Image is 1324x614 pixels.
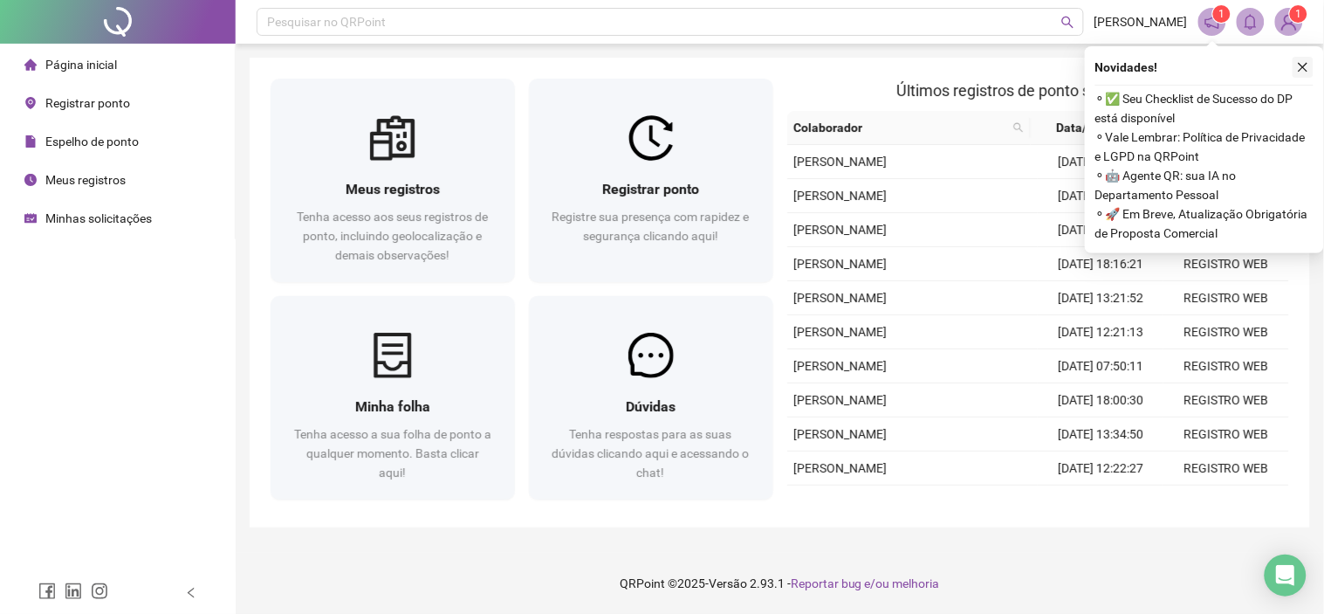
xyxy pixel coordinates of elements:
span: close [1297,61,1309,73]
a: DúvidasTenha respostas para as suas dúvidas clicando aqui e acessando o chat! [529,296,773,500]
td: REGISTRO WEB [1163,383,1289,417]
span: schedule [24,212,37,224]
td: [DATE] 12:43:04 [1038,179,1163,213]
span: ⚬ 🤖 Agente QR: sua IA no Departamento Pessoal [1095,166,1314,204]
span: Novidades ! [1095,58,1158,77]
td: [DATE] 13:34:50 [1038,417,1163,452]
a: Minha folhaTenha acesso a sua folha de ponto a qualquer momento. Basta clicar aqui! [271,296,515,500]
td: [DATE] 18:16:21 [1038,247,1163,281]
span: 1 [1296,8,1302,20]
span: clock-circle [24,174,37,186]
span: Minhas solicitações [45,211,152,225]
td: [DATE] 18:00:30 [1038,383,1163,417]
span: Meus registros [346,181,440,197]
span: Dúvidas [626,398,676,415]
span: [PERSON_NAME] [794,325,888,339]
span: Registrar ponto [45,96,130,110]
td: [DATE] 13:21:52 [1038,281,1163,315]
span: Meus registros [45,173,126,187]
span: ⚬ Vale Lembrar: Política de Privacidade e LGPD na QRPoint [1095,128,1314,166]
span: Data/Hora [1038,118,1132,137]
td: [DATE] 07:40:02 [1038,486,1163,520]
span: left [185,587,197,599]
span: Versão [709,576,747,590]
span: [PERSON_NAME] [1094,12,1188,31]
span: bell [1243,14,1259,30]
td: [DATE] 12:22:27 [1038,452,1163,486]
span: ⚬ ✅ Seu Checklist de Sucesso do DP está disponível [1095,89,1314,128]
img: 83971 [1276,9,1302,35]
span: Tenha respostas para as suas dúvidas clicando aqui e acessando o chat! [552,427,750,479]
th: Data/Hora [1031,111,1153,145]
span: Últimos registros de ponto sincronizados [897,81,1179,100]
span: Registrar ponto [602,181,699,197]
span: Reportar bug e/ou melhoria [791,576,940,590]
span: [PERSON_NAME] [794,189,888,203]
td: REGISTRO WEB [1163,452,1289,486]
td: REGISTRO WEB [1163,247,1289,281]
span: [PERSON_NAME] [794,359,888,373]
span: Tenha acesso aos seus registros de ponto, incluindo geolocalização e demais observações! [297,210,488,262]
span: [PERSON_NAME] [794,291,888,305]
td: [DATE] 07:50:11 [1038,349,1163,383]
td: [DATE] 13:42:27 [1038,145,1163,179]
td: REGISTRO WEB [1163,486,1289,520]
span: notification [1204,14,1220,30]
span: environment [24,97,37,109]
td: REGISTRO WEB [1163,281,1289,315]
span: 1 [1219,8,1225,20]
sup: 1 [1213,5,1231,23]
span: facebook [38,583,56,600]
td: REGISTRO WEB [1163,349,1289,383]
span: search [1010,114,1027,141]
td: [DATE] 12:21:13 [1038,315,1163,349]
span: Minha folha [355,398,430,415]
span: ⚬ 🚀 Em Breve, Atualização Obrigatória de Proposta Comercial [1095,204,1314,243]
span: [PERSON_NAME] [794,223,888,237]
span: file [24,135,37,148]
span: [PERSON_NAME] [794,393,888,407]
td: REGISTRO WEB [1163,315,1289,349]
span: [PERSON_NAME] [794,427,888,441]
span: Tenha acesso a sua folha de ponto a qualquer momento. Basta clicar aqui! [294,427,491,479]
span: [PERSON_NAME] [794,257,888,271]
span: [PERSON_NAME] [794,461,888,475]
a: Registrar pontoRegistre sua presença com rapidez e segurança clicando aqui! [529,79,773,282]
div: Open Intercom Messenger [1265,555,1307,597]
span: Colaborador [794,118,1007,137]
span: search [1013,122,1024,133]
span: Espelho de ponto [45,135,139,148]
span: home [24,59,37,71]
span: Página inicial [45,58,117,72]
span: Registre sua presença com rapidez e segurança clicando aqui! [552,210,750,243]
sup: Atualize o seu contato no menu Meus Dados [1290,5,1307,23]
a: Meus registrosTenha acesso aos seus registros de ponto, incluindo geolocalização e demais observa... [271,79,515,282]
span: [PERSON_NAME] [794,155,888,169]
footer: QRPoint © 2025 - 2.93.1 - [236,553,1324,614]
td: [DATE] 07:56:51 [1038,213,1163,247]
span: linkedin [65,583,82,600]
span: search [1061,16,1074,29]
td: REGISTRO WEB [1163,417,1289,452]
span: instagram [91,583,108,600]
